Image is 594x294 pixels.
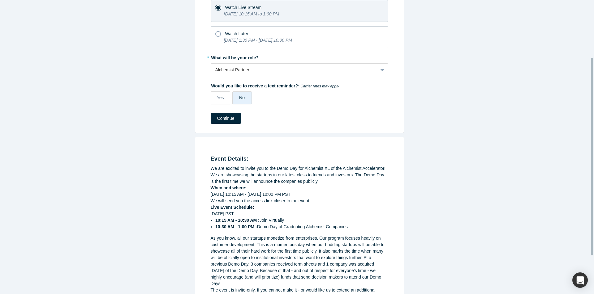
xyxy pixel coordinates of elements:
li: Join Virtually [215,217,388,224]
li: Demo Day of Graduating Alchemist Companies [215,224,388,230]
div: [DATE] PST [211,211,388,230]
em: * Carrier rates may apply [298,84,339,88]
div: We will send you the access link closer to the event. [211,198,388,204]
strong: 10:30 AM - 1:00 PM : [215,224,257,229]
strong: Event Details: [211,156,249,162]
strong: 10:15 AM - 10:30 AM : [215,218,260,223]
span: Watch Live Stream [225,5,262,10]
i: [DATE] 1:30 PM - [DATE] 10:00 PM [224,38,292,43]
button: Continue [211,113,241,124]
label: Would you like to receive a text reminder? [211,81,388,89]
span: No [239,95,245,100]
span: Yes [217,95,224,100]
div: We are showcasing the startups in our latest class to friends and investors. The Demo Day is the ... [211,172,388,185]
span: Watch Later [225,31,248,36]
div: As you know, all our startups monetize from enterprises. Our program focuses heavily on customer ... [211,235,388,287]
strong: Live Event Schedule: [211,205,254,210]
div: We are excited to invite you to the Demo Day for Alchemist XL of the Alchemist Accelerator! [211,165,388,172]
div: [DATE] 10:15 AM - [DATE] 10:00 PM PST [211,191,388,198]
i: [DATE] 10:15 AM to 1:00 PM [224,11,279,16]
label: What will be your role? [211,52,388,61]
strong: When and where: [211,185,247,190]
